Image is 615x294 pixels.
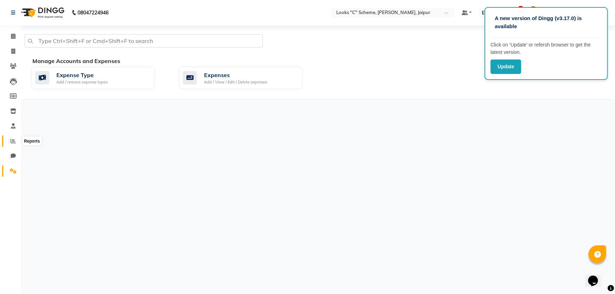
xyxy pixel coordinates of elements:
div: Add / remove expense types [56,79,107,85]
iframe: chat widget [585,266,608,287]
button: Update [491,60,521,74]
b: 08047224946 [78,3,109,23]
img: logo [18,3,66,23]
a: Expense TypeAdd / remove expense types [31,67,168,89]
a: ExpensesAdd / View / Edit / Delete expenses [179,67,316,89]
img: Looks Jaipur "C" Scheme [527,6,540,19]
div: Expense Type [56,71,107,79]
p: A new version of Dingg (v3.17.0) is available [495,14,598,30]
span: 1 [519,6,523,11]
div: Add / View / Edit / Delete expenses [204,79,267,85]
div: Reports [22,137,42,145]
p: Click on ‘Update’ or refersh browser to get the latest version. [491,41,602,56]
div: Expenses [204,71,267,79]
input: Type Ctrl+Shift+F or Cmd+Shift+F to search [25,34,263,48]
